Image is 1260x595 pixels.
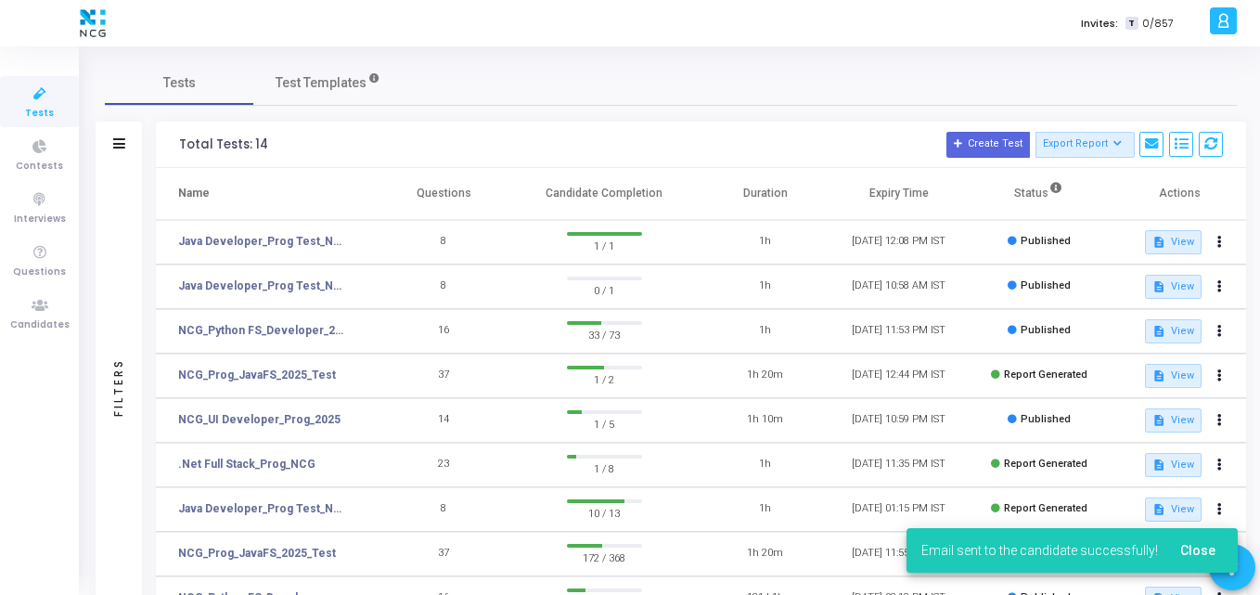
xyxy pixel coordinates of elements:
[1145,498,1202,522] button: View
[832,220,966,265] td: [DATE] 12:08 PM IST
[699,532,832,576] td: 1h 20m
[1145,319,1202,343] button: View
[1004,458,1087,470] span: Report Generated
[567,503,642,522] span: 10 / 13
[1081,16,1118,32] label: Invites:
[179,137,268,152] div: Total Tests: 14
[178,322,349,339] a: NCG_Python FS_Developer_2025
[699,487,832,532] td: 1h
[1145,408,1202,433] button: View
[1152,503,1165,516] mat-icon: description
[1142,16,1174,32] span: 0/857
[699,220,832,265] td: 1h
[946,132,1030,158] button: Create Test
[377,532,510,576] td: 37
[966,168,1112,220] th: Status
[377,168,510,220] th: Questions
[510,168,699,220] th: Candidate Completion
[25,106,54,122] span: Tests
[377,354,510,398] td: 37
[377,220,510,265] td: 8
[1152,280,1165,293] mat-icon: description
[1035,132,1135,158] button: Export Report
[832,398,966,443] td: [DATE] 10:59 PM IST
[832,265,966,309] td: [DATE] 10:58 AM IST
[1145,275,1202,299] button: View
[1152,459,1165,472] mat-icon: description
[1165,534,1230,567] button: Close
[1021,279,1071,291] span: Published
[699,309,832,354] td: 1h
[1021,235,1071,247] span: Published
[377,265,510,309] td: 8
[567,280,642,299] span: 0 / 1
[178,233,349,250] a: Java Developer_Prog Test_NCG
[13,265,66,280] span: Questions
[178,456,315,472] a: .Net Full Stack_Prog_NCG
[1145,364,1202,388] button: View
[75,5,110,42] img: logo
[1125,17,1138,31] span: T
[156,168,377,220] th: Name
[1152,236,1165,249] mat-icon: description
[377,487,510,532] td: 8
[276,73,366,93] span: Test Templates
[178,500,349,517] a: Java Developer_Prog Test_NCG
[110,285,127,489] div: Filters
[1180,543,1215,558] span: Close
[832,532,966,576] td: [DATE] 11:55 PM IST
[832,168,966,220] th: Expiry Time
[178,411,341,428] a: NCG_UI Developer_Prog_2025
[178,367,336,383] a: NCG_Prog_JavaFS_2025_Test
[699,265,832,309] td: 1h
[567,325,642,343] span: 33 / 73
[1152,369,1165,382] mat-icon: description
[699,354,832,398] td: 1h 20m
[567,414,642,433] span: 1 / 5
[1021,413,1071,425] span: Published
[163,73,196,93] span: Tests
[178,278,349,294] a: Java Developer_Prog Test_NCG
[1152,414,1165,427] mat-icon: description
[832,443,966,487] td: [DATE] 11:35 PM IST
[1112,168,1246,220] th: Actions
[377,398,510,443] td: 14
[832,309,966,354] td: [DATE] 11:53 PM IST
[16,159,63,175] span: Contests
[567,236,642,254] span: 1 / 1
[14,212,66,227] span: Interviews
[921,541,1158,560] span: Email sent to the candidate successfully!
[567,459,642,477] span: 1 / 8
[1145,230,1202,254] button: View
[1145,453,1202,477] button: View
[178,545,336,562] a: NCG_Prog_JavaFS_2025_Test
[832,487,966,532] td: [DATE] 01:15 PM IST
[567,548,642,566] span: 172 / 368
[699,168,832,220] th: Duration
[699,398,832,443] td: 1h 10m
[377,309,510,354] td: 16
[567,369,642,388] span: 1 / 2
[1152,325,1165,338] mat-icon: description
[1004,502,1087,514] span: Report Generated
[699,443,832,487] td: 1h
[377,443,510,487] td: 23
[1004,369,1087,381] span: Report Generated
[10,317,70,333] span: Candidates
[832,354,966,398] td: [DATE] 12:44 PM IST
[1021,324,1071,336] span: Published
